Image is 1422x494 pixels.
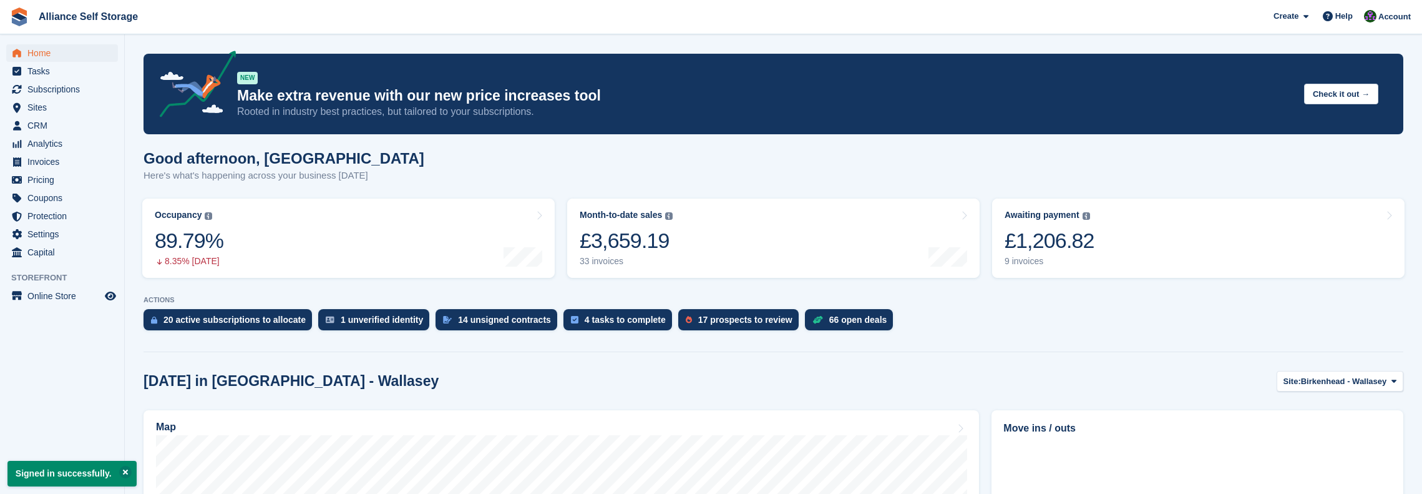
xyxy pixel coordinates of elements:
img: icon-info-grey-7440780725fd019a000dd9b08b2336e03edf1995a4989e88bcd33f0948082b44.svg [665,212,673,220]
p: Rooted in industry best practices, but tailored to your subscriptions. [237,105,1294,119]
h2: [DATE] in [GEOGRAPHIC_DATA] - Wallasey [144,373,439,390]
a: 66 open deals [805,309,900,337]
a: 17 prospects to review [678,309,805,337]
img: deal-1b604bf984904fb50ccaf53a9ad4b4a5d6e5aea283cecdc64d6e3604feb123c2.svg [812,315,823,324]
span: Capital [27,244,102,261]
span: Pricing [27,171,102,189]
p: Signed in successfully. [7,461,137,487]
p: Here's what's happening across your business [DATE] [144,169,424,183]
span: CRM [27,117,102,134]
a: Month-to-date sales £3,659.19 33 invoices [567,199,980,278]
img: icon-info-grey-7440780725fd019a000dd9b08b2336e03edf1995a4989e88bcd33f0948082b44.svg [205,212,212,220]
img: stora-icon-8386f47178a22dfd0bd8f6a31ec36ba5ce8667c1dd55bd0f319d3a0aa187defe.svg [10,7,29,26]
a: menu [6,81,118,98]
div: 66 open deals [829,315,887,325]
img: icon-info-grey-7440780725fd019a000dd9b08b2336e03edf1995a4989e88bcd33f0948082b44.svg [1083,212,1090,220]
a: menu [6,189,118,207]
span: Sites [27,99,102,116]
a: menu [6,135,118,152]
img: Romilly Norton [1364,10,1376,22]
div: £3,659.19 [580,228,673,254]
img: contract_signature_icon-13c848040528278c33f63329250d36e43548de30e8caae1d1a13099fd9432cc5.svg [443,316,452,324]
a: 1 unverified identity [318,309,436,337]
button: Check it out → [1304,84,1378,104]
span: Site: [1283,375,1301,388]
span: Tasks [27,62,102,80]
a: Awaiting payment £1,206.82 9 invoices [992,199,1405,278]
span: Online Store [27,287,102,305]
a: 20 active subscriptions to allocate [144,309,318,337]
a: menu [6,287,118,305]
span: Invoices [27,153,102,170]
div: 20 active subscriptions to allocate [163,315,306,325]
a: Occupancy 89.79% 8.35% [DATE] [142,199,555,278]
h1: Good afternoon, [GEOGRAPHIC_DATA] [144,150,424,167]
a: 14 unsigned contracts [436,309,563,337]
div: Occupancy [155,210,202,220]
img: active_subscription_to_allocate_icon-d502201f5373d7db506a760aba3b589e785aa758c864c3986d89f69b8ff3... [151,316,157,324]
a: menu [6,99,118,116]
span: Subscriptions [27,81,102,98]
span: Protection [27,207,102,225]
span: Birkenhead - Wallasey [1301,375,1387,388]
span: Coupons [27,189,102,207]
div: 4 tasks to complete [585,315,666,325]
p: Make extra revenue with our new price increases tool [237,87,1294,105]
h2: Map [156,422,176,433]
img: task-75834270c22a3079a89374b754ae025e5fb1db73e45f91037f5363f120a921f8.svg [571,316,578,324]
div: 14 unsigned contracts [458,315,551,325]
div: NEW [237,72,258,84]
span: Help [1335,10,1353,22]
div: 33 invoices [580,256,673,267]
a: menu [6,171,118,189]
span: Create [1273,10,1298,22]
a: menu [6,62,118,80]
button: Site: Birkenhead - Wallasey [1277,371,1403,392]
div: 1 unverified identity [341,315,423,325]
span: Storefront [11,272,124,284]
div: 8.35% [DATE] [155,256,223,267]
a: Preview store [103,289,118,304]
a: Alliance Self Storage [34,6,143,27]
a: 4 tasks to complete [563,309,678,337]
p: ACTIONS [144,296,1403,304]
img: price-adjustments-announcement-icon-8257ccfd72463d97f412b2fc003d46551f7dbcb40ab6d574587a9cd5c0d94... [149,51,236,122]
div: Month-to-date sales [580,210,662,220]
a: menu [6,225,118,243]
div: Awaiting payment [1005,210,1079,220]
div: 9 invoices [1005,256,1094,267]
img: verify_identity-adf6edd0f0f0b5bbfe63781bf79b02c33cf7c696d77639b501bdc392416b5a36.svg [326,316,334,324]
a: menu [6,44,118,62]
a: menu [6,244,118,261]
a: menu [6,117,118,134]
h2: Move ins / outs [1003,421,1391,436]
span: Home [27,44,102,62]
a: menu [6,153,118,170]
a: menu [6,207,118,225]
span: Analytics [27,135,102,152]
div: £1,206.82 [1005,228,1094,254]
img: prospect-51fa495bee0391a8d652442698ab0144808aea92771e9ea1ae160a38d050c398.svg [686,316,692,324]
span: Account [1378,11,1411,23]
div: 17 prospects to review [698,315,792,325]
span: Settings [27,225,102,243]
div: 89.79% [155,228,223,254]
